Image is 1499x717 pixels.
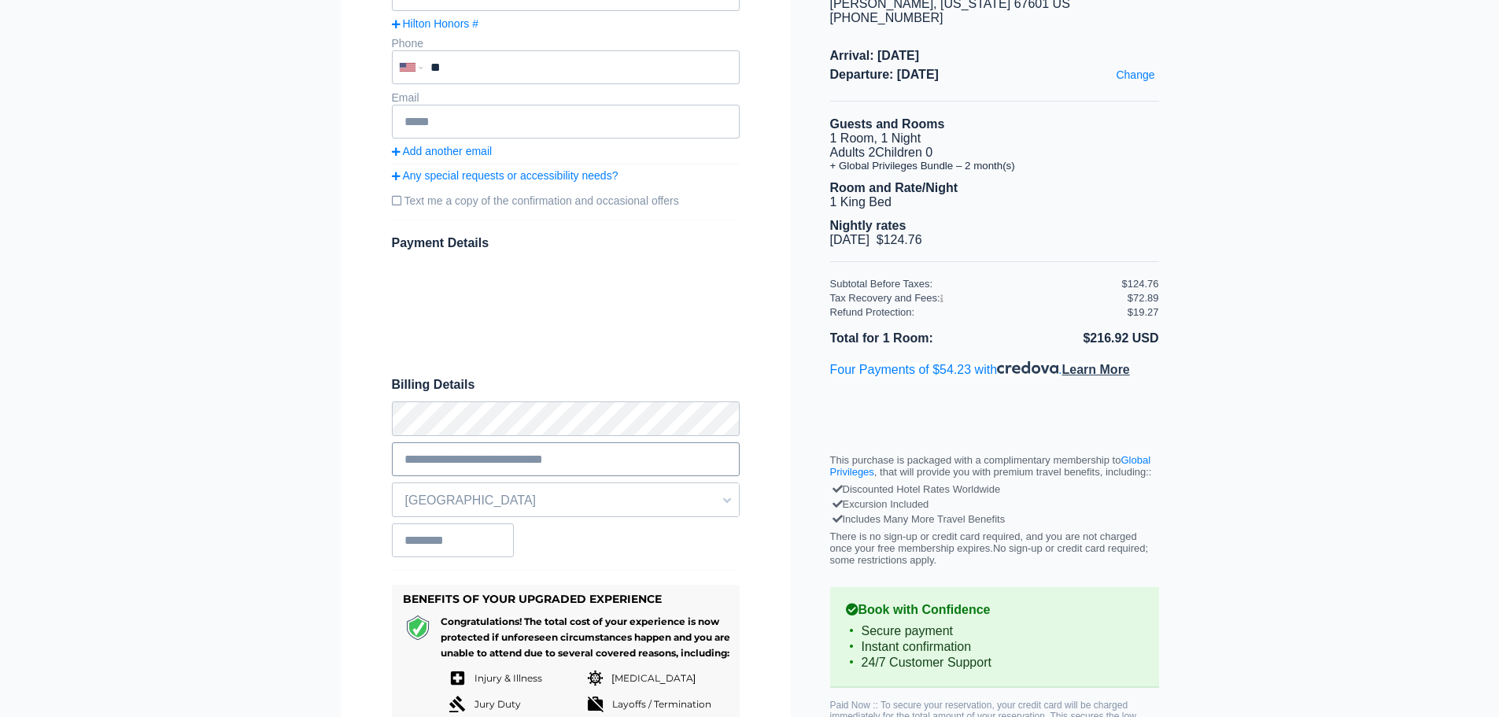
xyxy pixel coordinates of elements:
div: $19.27 [1128,306,1159,318]
div: $72.89 [1128,292,1159,304]
p: There is no sign-up or credit card required, and you are not charged once your free membership ex... [830,530,1159,566]
li: Secure payment [846,623,1143,639]
label: Phone [392,37,423,50]
a: Global Privileges [830,454,1151,478]
span: [GEOGRAPHIC_DATA] [393,487,739,514]
b: Room and Rate/Night [830,181,958,194]
span: No sign-up or credit card required; some restrictions apply. [830,542,1149,566]
a: Hilton Honors # [392,17,740,30]
div: United States: +1 [393,52,426,83]
div: Refund Protection: [830,306,1128,318]
li: 24/7 Customer Support [846,655,1143,671]
span: Billing Details [392,378,740,392]
a: Four Payments of $54.23 with.Learn More [830,363,1130,376]
label: Text me a copy of the confirmation and occasional offers [392,188,740,213]
div: Discounted Hotel Rates Worldwide [834,482,1155,497]
b: Guests and Rooms [830,117,945,131]
li: Instant confirmation [846,639,1143,655]
div: Tax Recovery and Fees: [830,292,1122,304]
a: Add another email [392,145,740,157]
p: This purchase is packaged with a complimentary membership to , that will provide you with premium... [830,454,1159,478]
span: Four Payments of $54.23 with . [830,363,1130,376]
div: [PHONE_NUMBER] [830,11,1159,25]
div: Subtotal Before Taxes: [830,278,1122,290]
span: Payment Details [392,236,489,249]
a: Change [1112,65,1158,85]
li: + Global Privileges Bundle – 2 month(s) [830,160,1159,172]
li: 1 Room, 1 Night [830,131,1159,146]
span: Learn More [1062,363,1130,376]
a: Any special requests or accessibility needs? [392,169,740,182]
span: Departure: [DATE] [830,68,1159,82]
span: Arrival: [DATE] [830,49,1159,63]
div: $124.76 [1122,278,1159,290]
span: Children 0 [875,146,932,159]
li: Adults 2 [830,146,1159,160]
b: Nightly rates [830,219,906,232]
label: Email [392,91,419,104]
div: Excursion Included [834,497,1155,512]
li: $216.92 USD [995,328,1159,349]
span: [DATE] $124.76 [830,233,922,246]
li: Total for 1 Room: [830,328,995,349]
b: Book with Confidence [846,603,1143,617]
li: 1 King Bed [830,195,1159,209]
iframe: PayPal Message 1 [830,391,1159,421]
iframe: Secure payment input frame [389,257,743,360]
div: Includes Many More Travel Benefits [834,512,1155,527]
